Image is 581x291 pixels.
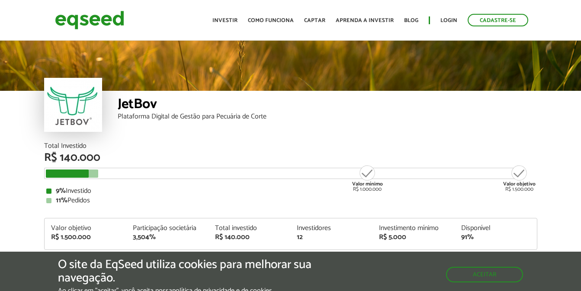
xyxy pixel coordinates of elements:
[446,267,523,282] button: Aceitar
[118,97,537,113] div: JetBov
[248,18,294,23] a: Como funciona
[297,234,366,241] div: 12
[58,258,337,285] h5: O site da EqSeed utiliza cookies para melhorar sua navegação.
[215,234,284,241] div: R$ 140.000
[212,18,238,23] a: Investir
[56,185,66,197] strong: 9%
[351,164,384,192] div: R$ 1.000.000
[118,113,537,120] div: Plataforma Digital de Gestão para Pecuária de Corte
[46,197,535,204] div: Pedidos
[44,152,537,163] div: R$ 140.000
[461,234,530,241] div: 91%
[503,164,536,192] div: R$ 1.500.000
[404,18,418,23] a: Blog
[46,188,535,195] div: Investido
[215,225,284,232] div: Total investido
[468,14,528,26] a: Cadastre-se
[461,225,530,232] div: Disponível
[56,195,67,206] strong: 11%
[503,180,536,188] strong: Valor objetivo
[352,180,383,188] strong: Valor mínimo
[304,18,325,23] a: Captar
[44,143,537,150] div: Total Investido
[297,225,366,232] div: Investidores
[379,225,448,232] div: Investimento mínimo
[336,18,394,23] a: Aprenda a investir
[440,18,457,23] a: Login
[133,225,202,232] div: Participação societária
[51,225,120,232] div: Valor objetivo
[55,9,124,32] img: EqSeed
[51,234,120,241] div: R$ 1.500.000
[133,234,202,241] div: 3,504%
[379,234,448,241] div: R$ 5.000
